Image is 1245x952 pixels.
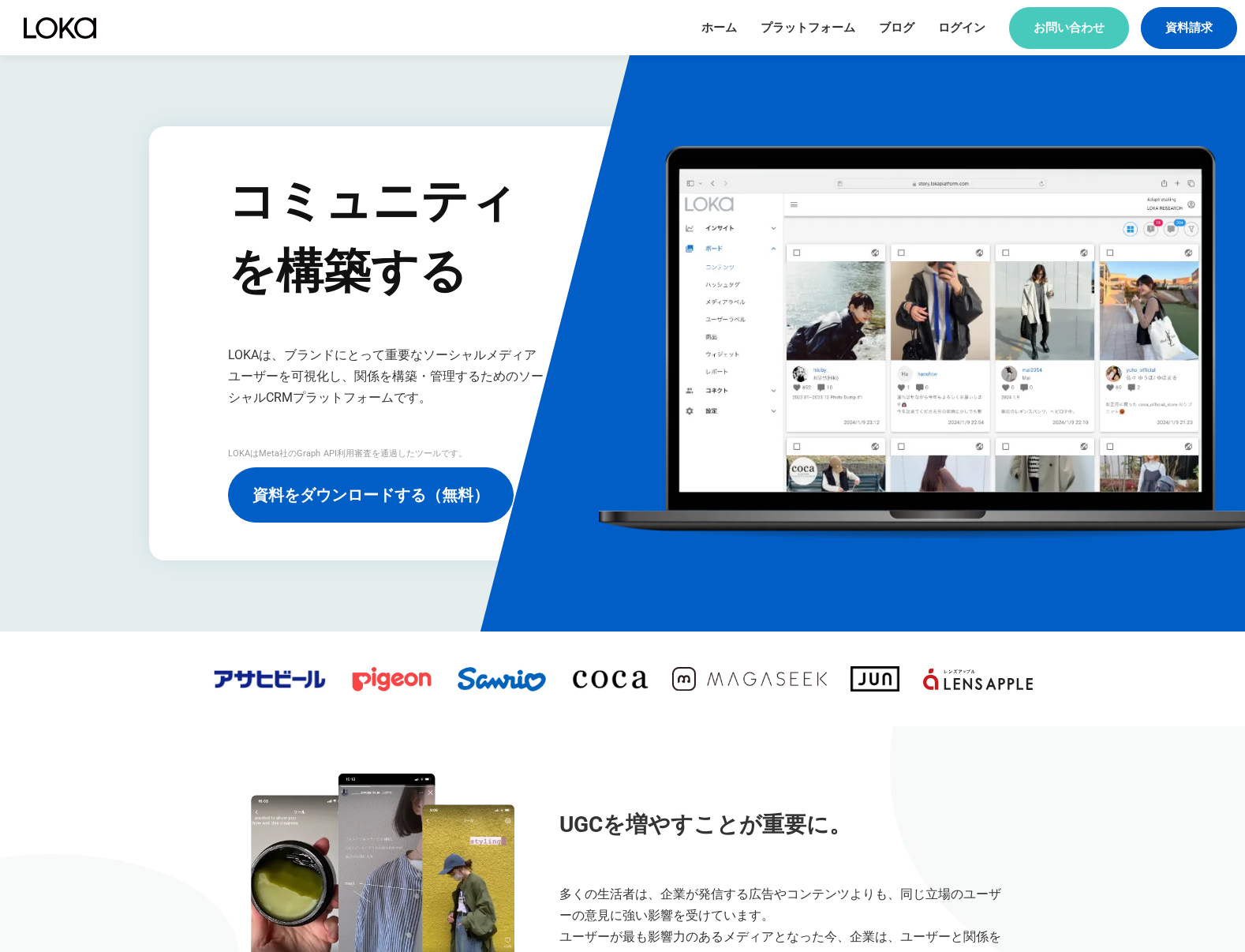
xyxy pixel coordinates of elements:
p: LOKAはMeta社のGraph API利用審査を通過したツールです。 [228,448,467,459]
p: UGCを増やすことが重要に。 [559,806,851,844]
a: ブログ [879,20,914,36]
a: ホーム [701,20,737,36]
a: プラットフォーム [761,20,855,36]
p: を構築する [228,238,467,305]
a: ログイン [938,20,985,36]
h1: LOKAは、ブランドにとって重要なソーシャルメディアユーザーを可視化し、関係を構築・管理するためのソーシャルCRMプラットフォームです。 [228,344,544,409]
a: 資料をダウンロードする（無料） [228,467,514,523]
a: 資料請求 [1141,7,1237,49]
p: コミュニティ [228,168,517,234]
a: お問い合わせ [1009,7,1129,49]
